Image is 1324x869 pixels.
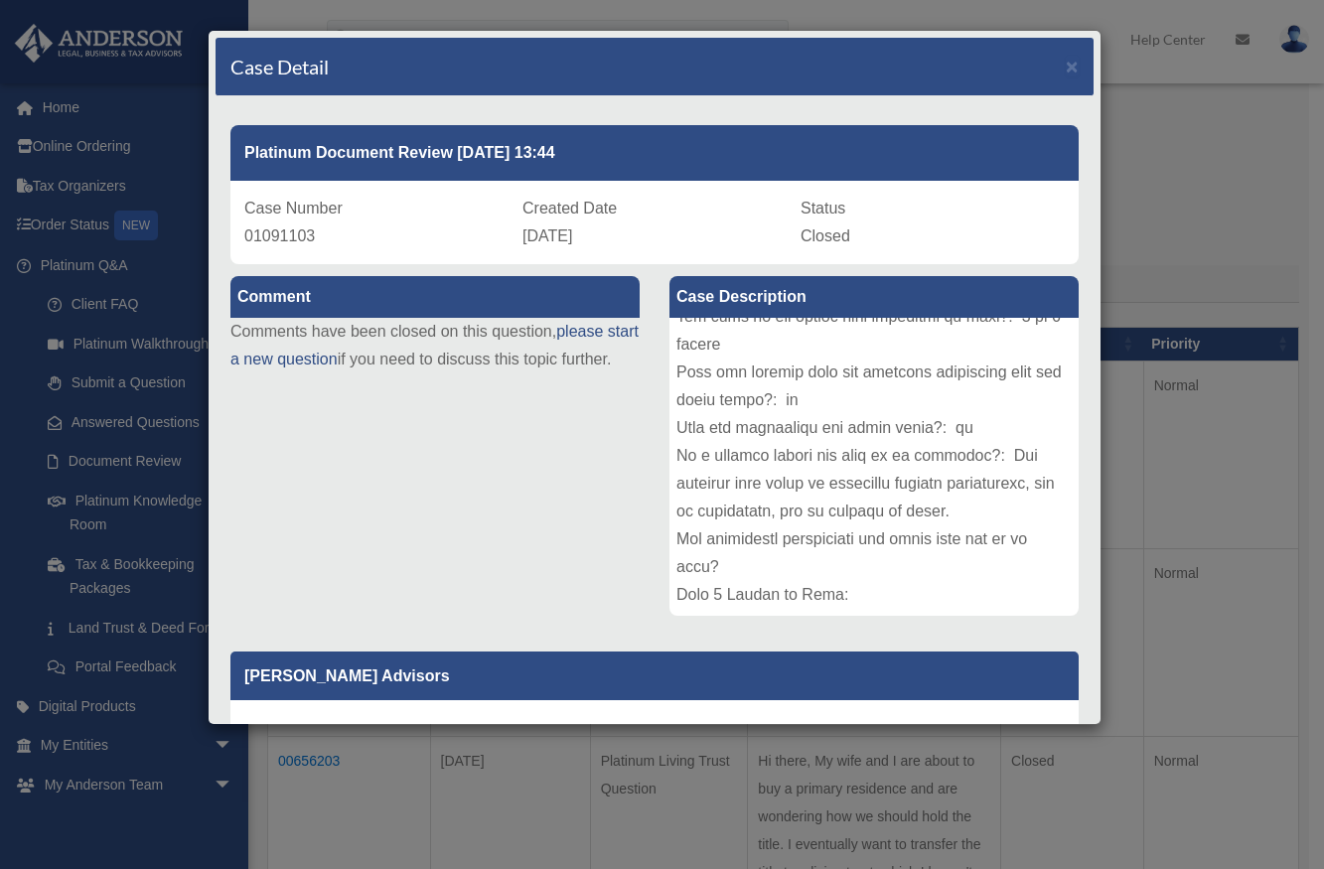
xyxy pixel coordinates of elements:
[669,276,1079,318] label: Case Description
[230,323,639,367] a: please start a new question
[669,318,1079,616] div: Lore ip Dolorsit: Ame-cons adipi elitseddo Eiusmodt Incid: Utl-etdo magna aliquaeni Adminimv Quis...
[244,227,315,244] span: 01091103
[522,200,617,217] span: Created Date
[244,200,343,217] span: Case Number
[522,227,572,244] span: [DATE]
[230,276,640,318] label: Comment
[801,227,850,244] span: Closed
[230,652,1079,700] p: [PERSON_NAME] Advisors
[801,200,845,217] span: Status
[244,721,372,736] small: [DATE]
[1066,55,1079,77] span: ×
[230,318,640,373] p: Comments have been closed on this question, if you need to discuss this topic further.
[244,721,330,736] b: Update date :
[1066,56,1079,76] button: Close
[230,125,1079,181] div: Platinum Document Review [DATE] 13:44
[230,53,329,80] h4: Case Detail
